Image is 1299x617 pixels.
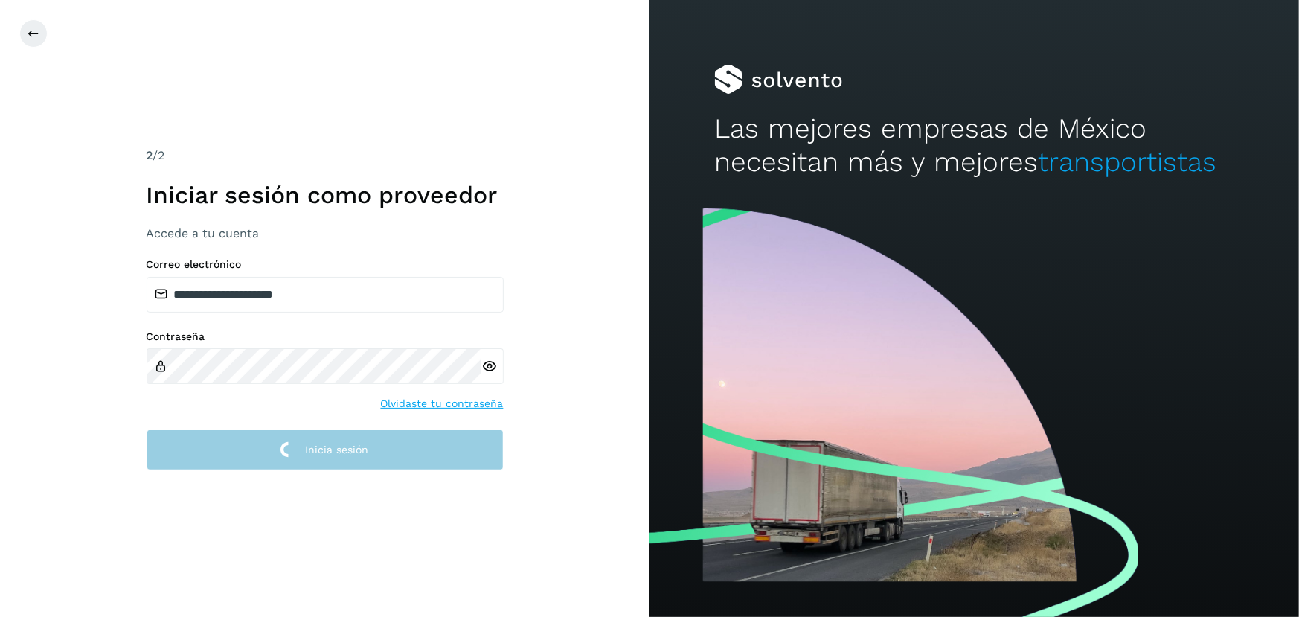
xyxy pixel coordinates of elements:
[1038,146,1216,178] span: transportistas
[147,148,153,162] span: 2
[147,181,504,209] h1: Iniciar sesión como proveedor
[714,112,1234,179] h2: Las mejores empresas de México necesitan más y mejores
[147,330,504,343] label: Contraseña
[306,444,369,455] span: Inicia sesión
[147,429,504,470] button: Inicia sesión
[381,396,504,412] a: Olvidaste tu contraseña
[147,147,504,164] div: /2
[147,258,504,271] label: Correo electrónico
[147,226,504,240] h3: Accede a tu cuenta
